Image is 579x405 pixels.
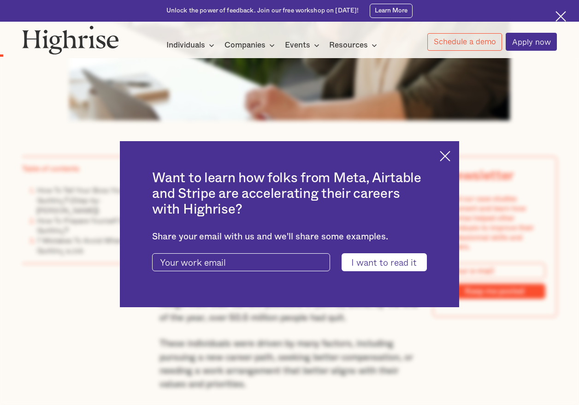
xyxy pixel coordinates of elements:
img: Highrise logo [22,25,119,54]
div: Resources [329,40,368,51]
a: Apply now [506,33,557,51]
div: Companies [225,40,278,51]
a: Schedule a demo [427,33,502,51]
input: I want to read it [342,253,427,271]
div: Individuals [166,40,217,51]
div: Companies [225,40,266,51]
input: Your work email [152,253,330,271]
div: Individuals [166,40,205,51]
div: Events [285,40,310,51]
a: Learn More [370,4,413,18]
form: current-ascender-blog-article-modal-form [152,253,426,271]
h2: Want to learn how folks from Meta, Airtable and Stripe are accelerating their careers with Highrise? [152,170,426,217]
img: Cross icon [440,151,450,161]
div: Resources [329,40,380,51]
div: Events [285,40,322,51]
div: Share your email with us and we'll share some examples. [152,232,426,242]
div: Unlock the power of feedback. Join our free workshop on [DATE]! [166,6,359,15]
img: Cross icon [555,11,566,22]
